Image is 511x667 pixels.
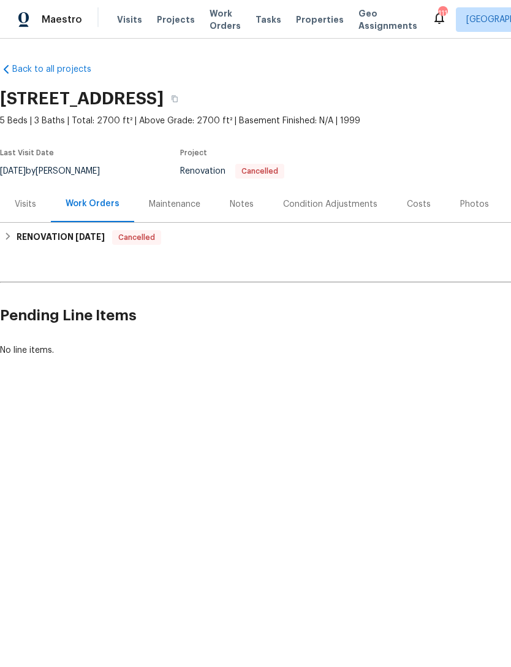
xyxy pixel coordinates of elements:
div: Notes [230,198,254,210]
div: Costs [407,198,431,210]
button: Copy Address [164,88,186,110]
span: Visits [117,13,142,26]
div: Visits [15,198,36,210]
div: Photos [460,198,489,210]
span: Maestro [42,13,82,26]
span: Properties [296,13,344,26]
span: Geo Assignments [358,7,417,32]
div: Condition Adjustments [283,198,377,210]
span: Work Orders [210,7,241,32]
span: Tasks [255,15,281,24]
div: Work Orders [66,198,119,210]
span: Cancelled [113,231,160,244]
span: Projects [157,13,195,26]
span: Project [180,149,207,156]
h6: RENOVATION [17,230,105,245]
div: 111 [438,7,447,20]
span: Cancelled [237,168,283,175]
div: Maintenance [149,198,200,210]
span: [DATE] [75,233,105,241]
span: Renovation [180,167,284,175]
